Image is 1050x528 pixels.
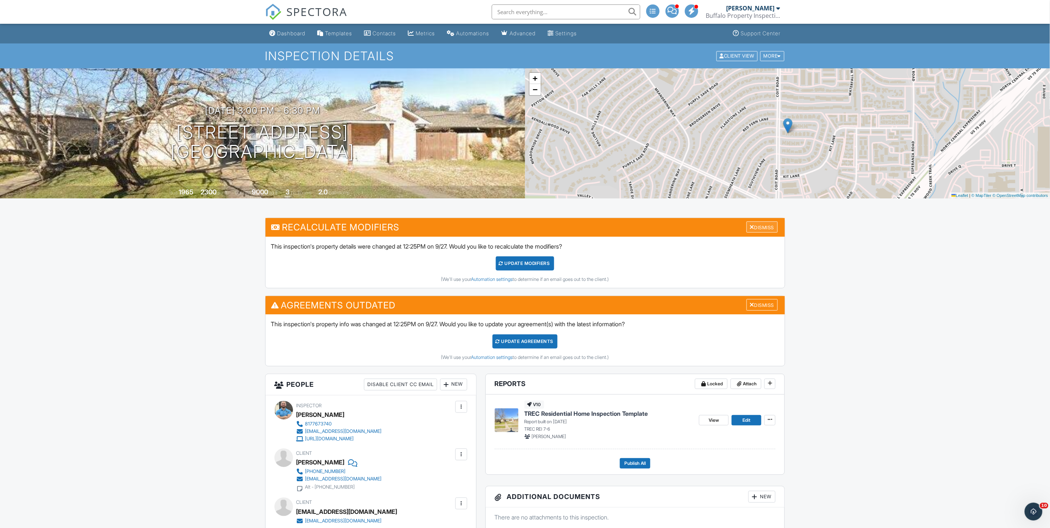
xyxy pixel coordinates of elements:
div: (We'll use your to determine if an email goes out to the client.) [271,276,779,282]
span: Client [296,450,312,456]
div: This inspection's property details were changed at 12:25PM on 9/27. Would you like to recalculate... [266,237,785,288]
a: [EMAIL_ADDRESS][DOMAIN_NAME] [296,475,382,483]
div: (We'll use your to determine if an email goes out to the client.) [271,354,779,360]
div: Automations [456,30,490,36]
div: Disable Client CC Email [364,379,437,391]
span: Inspector [296,403,322,408]
span: | [969,193,971,198]
div: Advanced [510,30,536,36]
div: Templates [325,30,352,36]
a: Advanced [498,27,539,41]
a: © OpenStreetMap contributors [993,193,1048,198]
div: [EMAIL_ADDRESS][DOMAIN_NAME] [305,476,382,482]
div: 3 [286,188,290,196]
a: Dashboard [267,27,309,41]
div: Update Agreements [493,334,557,349]
h3: Recalculate Modifiers [266,218,785,236]
div: Client View [716,51,758,61]
div: 9000 [252,188,268,196]
span: sq. ft. [218,190,228,195]
a: 8177673740 [296,420,382,428]
div: 1965 [179,188,194,196]
div: Alt - [PHONE_NUMBER] [305,484,355,490]
a: [PHONE_NUMBER] [296,468,382,475]
h3: Agreements Outdated [266,296,785,314]
span: Client [296,499,312,505]
a: Automation settings [471,354,513,360]
img: Marker [783,118,793,133]
span: + [533,74,537,83]
iframe: Intercom live chat [1025,503,1043,521]
a: Client View [716,53,760,58]
span: − [533,85,537,94]
div: 2300 [201,188,217,196]
a: [EMAIL_ADDRESS][DOMAIN_NAME] [296,517,391,525]
a: © MapTiler [972,193,992,198]
span: bathrooms [329,190,350,195]
div: Support Center [741,30,781,36]
div: [PHONE_NUMBER] [305,469,346,474]
a: Automations (Advanced) [444,27,493,41]
span: Lot Size [235,190,251,195]
a: Contacts [361,27,399,41]
div: [EMAIL_ADDRESS][DOMAIN_NAME] [305,428,382,434]
input: Search everything... [492,4,640,19]
span: SPECTORA [287,4,348,19]
a: Settings [545,27,580,41]
p: There are no attachments to this inspection. [495,513,776,521]
img: The Best Home Inspection Software - Spectora [265,4,282,20]
a: [URL][DOMAIN_NAME] [296,435,382,443]
span: 10 [1040,503,1049,509]
span: sq.ft. [269,190,279,195]
div: Settings [556,30,577,36]
span: Built [169,190,178,195]
div: Dismiss [747,299,778,311]
div: New [748,491,776,503]
h1: Inspection Details [265,49,785,62]
div: Contacts [373,30,396,36]
h1: [STREET_ADDRESS] [GEOGRAPHIC_DATA] [170,123,355,162]
a: Zoom out [530,84,541,95]
div: [URL][DOMAIN_NAME] [305,436,354,442]
div: 2.0 [318,188,328,196]
a: Automation settings [471,276,513,282]
div: Dashboard [277,30,306,36]
div: This inspection's property info was changed at 12:25PM on 9/27. Would you like to update your agr... [266,314,785,366]
h3: [DATE] 3:00 pm - 6:30 pm [205,106,320,116]
div: Dismiss [747,221,778,233]
div: Buffalo Property Inspections [706,12,780,19]
div: [PERSON_NAME] [296,457,345,468]
a: Zoom in [530,73,541,84]
a: Leaflet [952,193,968,198]
a: Support Center [730,27,784,41]
a: Templates [315,27,355,41]
div: [PERSON_NAME] [726,4,775,12]
div: Metrics [416,30,435,36]
a: [EMAIL_ADDRESS][DOMAIN_NAME] [296,428,382,435]
a: SPECTORA [265,10,348,26]
h3: People [266,374,476,395]
h3: Additional Documents [486,486,785,508]
div: [EMAIL_ADDRESS][DOMAIN_NAME] [305,518,382,524]
div: New [440,379,467,391]
a: Metrics [405,27,438,41]
span: bedrooms [291,190,311,195]
div: UPDATE Modifiers [496,256,554,271]
div: [PERSON_NAME] [296,409,345,420]
div: [EMAIL_ADDRESS][DOMAIN_NAME] [296,506,397,517]
div: 8177673740 [305,421,332,427]
div: More [760,51,784,61]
